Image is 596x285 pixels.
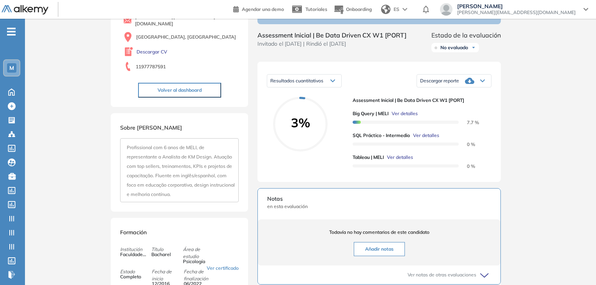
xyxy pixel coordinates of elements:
span: No evaluado [440,45,468,51]
span: 11977787591 [136,63,166,70]
span: Área de estudio [183,246,214,260]
span: Completo [120,273,147,280]
span: Fecha de inicio [152,268,183,282]
a: Descargar CV [137,48,167,55]
span: Fecha de finalización [184,268,215,282]
span: [PERSON_NAME] [457,3,576,9]
span: Título [151,246,183,253]
img: arrow [403,8,407,11]
span: Onboarding [346,6,372,12]
span: SQL Práctico - Intermedio [353,132,410,139]
span: Profissional com 6 anos de MELI, de representante a Analista de KM Design. Atuação com top seller... [127,144,235,197]
span: Sobre [PERSON_NAME] [120,124,182,131]
span: Psicología [183,258,209,265]
button: Ver detalles [410,132,439,139]
span: [GEOGRAPHIC_DATA], [GEOGRAPHIC_DATA] [136,34,236,41]
span: Invitado el [DATE] | Rindió el [DATE] [257,40,406,48]
button: Ver detalles [388,110,418,117]
button: Ver detalles [384,154,413,161]
button: Onboarding [333,1,372,18]
span: Formación [120,229,147,236]
span: Agendar una demo [242,6,284,12]
span: Ver detalles [413,132,439,139]
img: Logo [2,5,48,15]
span: Notas [267,195,491,203]
span: 0 % [458,141,475,147]
span: [PERSON_NAME][EMAIL_ADDRESS][DOMAIN_NAME] [135,13,239,27]
span: Assessment Inicial | Be Data Driven CX W1 [PORT] [353,97,485,104]
span: 7.7 % [458,119,479,125]
span: Faculdades Metropolitanas Unidas [120,251,147,258]
span: Ver detalles [387,154,413,161]
span: Tutoriales [305,6,327,12]
span: Tableau | MELI [353,154,384,161]
span: M [9,65,14,71]
button: Añadir notas [354,242,405,256]
span: Resultados cuantitativos [270,78,323,84]
span: Estado [120,268,151,275]
span: Ver notas de otras evaluaciones [408,271,476,278]
button: Volver al dashboard [138,83,221,98]
span: ES [394,6,399,13]
span: 0 % [458,163,475,169]
img: Ícono de flecha [471,45,476,50]
span: Assessment Inicial | Be Data Driven CX W1 [PORT] [257,30,406,40]
span: Bacharel [151,251,178,258]
span: en esta evaluación [267,203,491,210]
span: Ver detalles [392,110,418,117]
i: - [7,31,16,32]
a: Agendar una demo [233,4,284,13]
span: 3% [273,116,328,129]
span: Big Query | MELI [353,110,388,117]
span: Institución [120,246,151,253]
span: Estado de la evaluación [431,30,501,40]
span: [PERSON_NAME][EMAIL_ADDRESS][DOMAIN_NAME] [457,9,576,16]
img: world [381,5,390,14]
span: Descargar reporte [420,78,459,84]
span: Todavía no hay comentarios de este candidato [267,229,491,236]
a: Ver certificado [207,265,239,272]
